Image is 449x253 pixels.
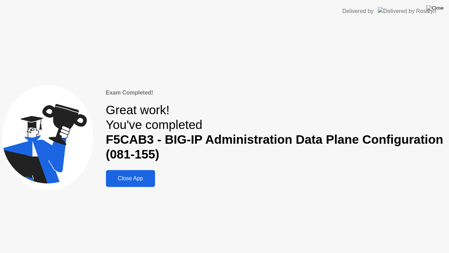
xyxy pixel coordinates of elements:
img: Delivered by Rosalyn [378,7,436,15]
div: Delivered by [342,7,374,15]
div: Great work! You've completed [106,103,447,162]
button: Close App [106,170,155,187]
img: Close [426,5,444,11]
div: Exam Completed! [106,89,447,97]
b: F5CAB3 - BIG-IP Administration Data Plane Configuration (081-155) [106,132,443,161]
div: Close App [108,175,153,182]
